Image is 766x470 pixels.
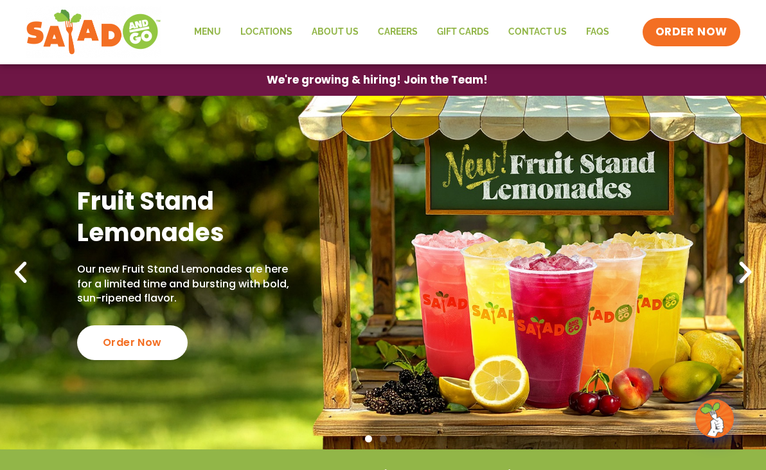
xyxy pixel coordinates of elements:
a: Locations [231,17,302,47]
div: Previous slide [6,258,35,287]
a: Contact Us [499,17,576,47]
span: Go to slide 2 [380,435,387,442]
a: Menu [184,17,231,47]
span: ORDER NOW [655,24,727,40]
a: GIFT CARDS [427,17,499,47]
div: Next slide [731,258,760,287]
a: ORDER NOW [643,18,740,46]
a: About Us [302,17,368,47]
h2: Fruit Stand Lemonades [77,185,305,249]
img: new-SAG-logo-768×292 [26,6,161,58]
nav: Menu [184,17,619,47]
span: Go to slide 3 [395,435,402,442]
a: FAQs [576,17,619,47]
span: We're growing & hiring! Join the Team! [267,75,488,86]
div: Order Now [77,325,188,360]
span: Go to slide 1 [365,435,372,442]
a: We're growing & hiring! Join the Team! [247,65,507,95]
p: Our new Fruit Stand Lemonades are here for a limited time and bursting with bold, sun-ripened fla... [77,262,305,305]
a: Careers [368,17,427,47]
